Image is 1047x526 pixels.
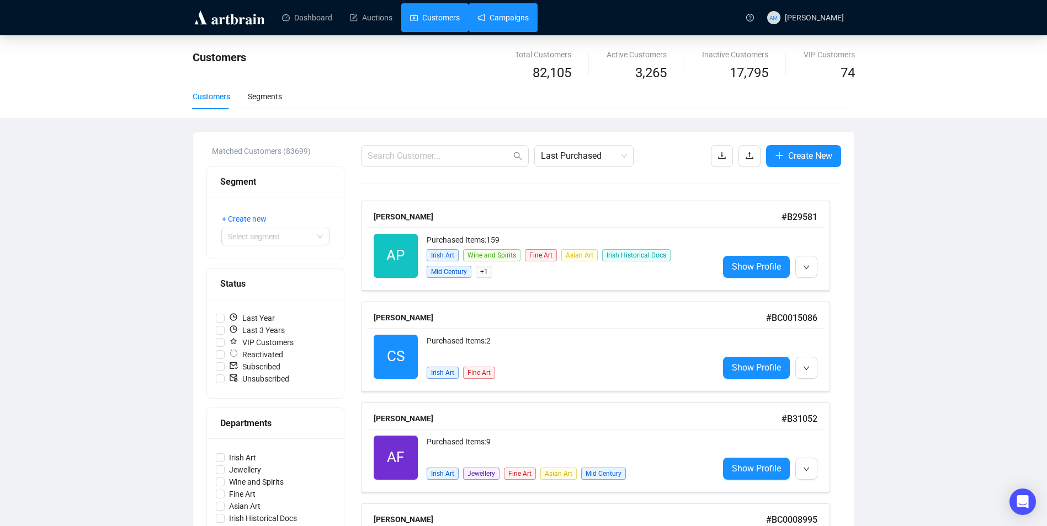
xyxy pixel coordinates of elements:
[785,13,844,22] span: [PERSON_NAME]
[635,63,667,84] span: 3,265
[361,402,841,492] a: [PERSON_NAME]#B31052AFPurchased Items:9Irish ArtJewelleryFine ArtAsian ArtMid CenturyShow Profile
[222,213,267,225] span: + Create new
[282,3,332,32] a: Dashboard
[730,63,768,84] span: 17,795
[427,335,710,357] div: Purchased Items: 2
[803,365,810,372] span: down
[225,500,265,512] span: Asian Art
[602,249,671,261] span: Irish Historical Docs
[581,468,626,480] span: Mid Century
[225,336,298,348] span: VIP Customers
[386,244,405,267] span: AP
[225,488,260,500] span: Fine Art
[723,357,790,379] a: Show Profile
[220,277,331,291] div: Status
[732,461,781,475] span: Show Profile
[427,367,459,379] span: Irish Art
[225,373,294,385] span: Unsubscribed
[515,49,571,61] div: Total Customers
[427,436,710,458] div: Purchased Items: 9
[427,266,471,278] span: Mid Century
[775,151,784,160] span: plus
[221,210,275,228] button: + Create new
[361,302,841,391] a: [PERSON_NAME]#BC0015086CSPurchased Items:2Irish ArtFine ArtShow Profile
[387,345,405,368] span: CS
[782,414,817,424] span: # B31052
[766,514,817,525] span: # BC0008995
[803,264,810,271] span: down
[193,9,267,26] img: logo
[225,312,279,324] span: Last Year
[225,512,301,524] span: Irish Historical Docs
[225,476,288,488] span: Wine and Spirits
[804,49,855,61] div: VIP Customers
[541,146,627,167] span: Last Purchased
[463,249,520,261] span: Wine and Spirits
[374,312,766,324] div: [PERSON_NAME]
[561,249,598,261] span: Asian Art
[350,3,392,32] a: Auctions
[782,212,817,222] span: # B29581
[225,464,265,476] span: Jewellery
[607,49,667,61] div: Active Customers
[525,249,557,261] span: Fine Art
[1009,489,1036,515] div: Open Intercom Messenger
[463,367,495,379] span: Fine Art
[368,149,511,163] input: Search Customer...
[225,348,288,361] span: Reactivated
[803,466,810,473] span: down
[766,145,841,167] button: Create New
[220,416,331,430] div: Departments
[225,324,289,336] span: Last 3 Years
[248,90,282,103] div: Segments
[427,249,459,261] span: Irish Art
[732,260,781,273] span: Show Profile
[427,468,459,480] span: Irish Art
[427,234,710,248] div: Purchased Items: 159
[193,51,246,64] span: Customers
[212,145,344,157] div: Matched Customers (83699)
[374,513,766,525] div: [PERSON_NAME]
[718,151,726,160] span: download
[387,446,404,469] span: AF
[732,361,781,374] span: Show Profile
[220,175,331,189] div: Segment
[766,313,817,323] span: # BC0015086
[745,151,754,160] span: upload
[193,90,230,103] div: Customers
[225,452,261,464] span: Irish Art
[410,3,460,32] a: Customers
[788,149,832,163] span: Create New
[540,468,577,480] span: Asian Art
[374,412,782,425] div: [PERSON_NAME]
[841,65,855,80] span: 74
[463,468,499,480] span: Jewellery
[374,211,782,223] div: [PERSON_NAME]
[225,361,285,373] span: Subscribed
[476,266,492,278] span: + 1
[513,152,522,160] span: search
[504,468,536,480] span: Fine Art
[746,14,754,22] span: question-circle
[723,256,790,278] a: Show Profile
[361,201,841,291] a: [PERSON_NAME]#B29581APPurchased Items:159Irish ArtWine and SpiritsFine ArtAsian ArtIrish Historic...
[723,458,790,480] a: Show Profile
[533,63,571,84] span: 82,105
[769,13,778,22] span: AM
[702,49,768,61] div: Inactive Customers
[477,3,529,32] a: Campaigns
